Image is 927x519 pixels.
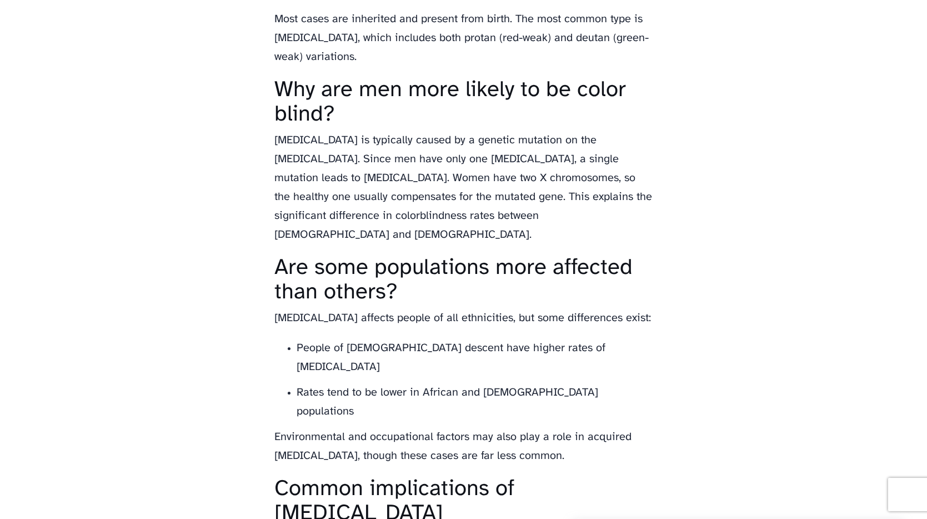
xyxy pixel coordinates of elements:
[297,383,653,421] li: Rates tend to be lower in African and [DEMOGRAPHIC_DATA] populations
[297,339,653,377] li: People of [DEMOGRAPHIC_DATA] descent have higher rates of [MEDICAL_DATA]
[275,131,653,244] p: [MEDICAL_DATA] is typically caused by a genetic mutation on the [MEDICAL_DATA]. Since men have on...
[275,428,653,466] p: Environmental and occupational factors may also play a role in acquired [MEDICAL_DATA], though th...
[275,309,653,328] p: [MEDICAL_DATA] affects people of all ethnicities, but some differences exist:
[275,256,653,305] h2: Are some populations more affected than others?
[275,10,653,67] p: Most cases are inherited and present from birth. The most common type is [MEDICAL_DATA], which in...
[275,78,653,127] h2: Why are men more likely to be color blind?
